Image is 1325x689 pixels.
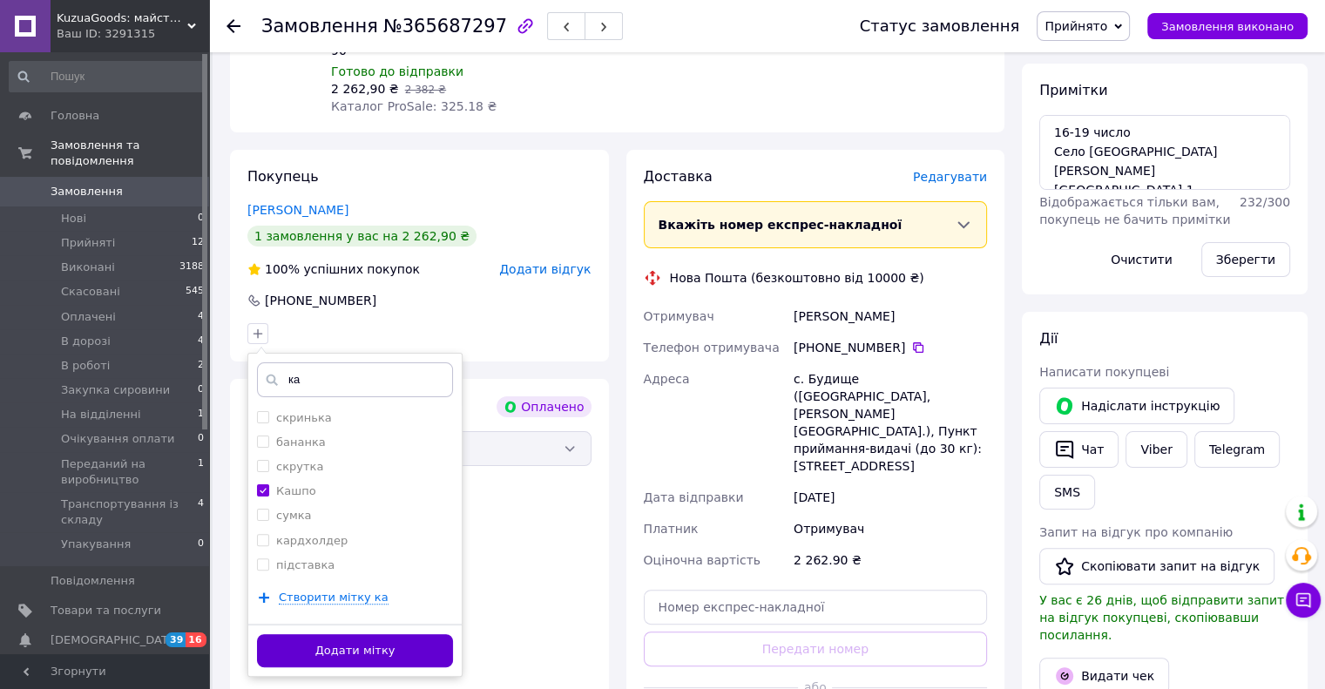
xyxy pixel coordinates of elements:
[198,382,204,398] span: 0
[247,203,348,217] a: [PERSON_NAME]
[257,362,453,397] input: Напишіть назву мітки
[61,260,115,275] span: Виконані
[61,211,86,226] span: Нові
[51,632,179,648] span: [DEMOGRAPHIC_DATA]
[61,284,120,300] span: Скасовані
[279,591,389,605] span: Створити мітку ка
[61,235,115,251] span: Прийняті
[247,260,420,278] div: успішних покупок
[257,634,453,668] button: Додати мітку
[644,309,714,323] span: Отримувач
[1039,593,1284,642] span: У вас є 26 днів, щоб відправити запит на відгук покупцеві, скопіювавши посилання.
[1286,583,1321,618] button: Чат з покупцем
[57,26,209,42] div: Ваш ID: 3291315
[276,436,326,449] label: бананка
[51,184,123,199] span: Замовлення
[61,334,111,349] span: В дорозі
[666,269,929,287] div: Нова Пошта (безкоштовно від 10000 ₴)
[61,407,141,422] span: На відділенні
[263,292,378,309] div: [PHONE_NUMBER]
[192,235,204,251] span: 12
[497,396,591,417] div: Оплачено
[51,603,161,618] span: Товари та послуги
[644,590,988,625] input: Номер експрес-накладної
[247,168,319,185] span: Покупець
[790,513,990,544] div: Отримувач
[247,226,477,247] div: 1 замовлення у вас на 2 262,90 ₴
[261,16,378,37] span: Замовлення
[51,138,209,169] span: Замовлення та повідомлення
[1201,242,1290,277] button: Зберегти
[9,61,206,92] input: Пошук
[61,537,131,552] span: Упакування
[1039,475,1095,510] button: SMS
[1147,13,1308,39] button: Замовлення виконано
[1240,195,1290,209] span: 232 / 300
[61,496,198,528] span: Транспортування із складу
[276,534,348,547] label: кардхолдер
[276,484,316,497] label: Кашпо
[276,509,311,522] label: сумка
[198,334,204,349] span: 4
[265,262,300,276] span: 100%
[1039,330,1058,347] span: Дії
[1039,82,1107,98] span: Примітки
[198,537,204,552] span: 0
[198,496,204,528] span: 4
[1096,242,1187,277] button: Очистити
[1161,20,1294,33] span: Замовлення виконано
[61,456,198,488] span: Переданий на виробництво
[405,84,446,96] span: 2 382 ₴
[644,341,780,355] span: Телефон отримувача
[644,372,690,386] span: Адреса
[166,632,186,647] span: 39
[51,573,135,589] span: Повідомлення
[1039,431,1119,468] button: Чат
[644,490,744,504] span: Дата відправки
[276,460,323,473] label: скрутка
[198,211,204,226] span: 0
[499,262,591,276] span: Додати відгук
[644,553,761,567] span: Оціночна вартість
[276,411,332,424] label: скринька
[860,17,1020,35] div: Статус замовлення
[198,456,204,488] span: 1
[331,82,399,96] span: 2 262,90 ₴
[659,218,902,232] span: Вкажіть номер експрес-накладної
[1039,365,1169,379] span: Написати покупцеві
[61,309,116,325] span: Оплачені
[790,482,990,513] div: [DATE]
[51,108,99,124] span: Головна
[61,382,170,398] span: Закупка сировини
[57,10,187,26] span: KuzuaGoods: майстерня
[1044,19,1107,33] span: Прийнято
[644,522,699,536] span: Платник
[198,431,204,447] span: 0
[1126,431,1186,468] a: Viber
[198,309,204,325] span: 4
[383,16,507,37] span: №365687297
[61,431,174,447] span: Очікування оплати
[1039,195,1230,226] span: Відображається тільки вам, покупець не бачить примітки
[186,632,206,647] span: 16
[226,17,240,35] div: Повернутися назад
[1039,548,1274,584] button: Скопіювати запит на відгук
[276,558,335,571] label: підставка
[198,358,204,374] span: 2
[186,284,204,300] span: 545
[1039,388,1234,424] button: Надіслати інструкцію
[790,363,990,482] div: с. Будище ([GEOGRAPHIC_DATA], [PERSON_NAME][GEOGRAPHIC_DATA].), Пункт приймання-видачі (до 30 кг)...
[913,170,987,184] span: Редагувати
[1039,115,1290,190] textarea: 16-19 число Село [GEOGRAPHIC_DATA][PERSON_NAME] [GEOGRAPHIC_DATA] 1
[1194,431,1280,468] a: Telegram
[179,260,204,275] span: 3188
[198,407,204,422] span: 1
[790,301,990,332] div: [PERSON_NAME]
[790,544,990,576] div: 2 262.90 ₴
[61,358,110,374] span: В роботі
[644,168,713,185] span: Доставка
[1039,525,1233,539] span: Запит на відгук про компанію
[794,339,987,356] div: [PHONE_NUMBER]
[331,64,463,78] span: Готово до відправки
[331,99,497,113] span: Каталог ProSale: 325.18 ₴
